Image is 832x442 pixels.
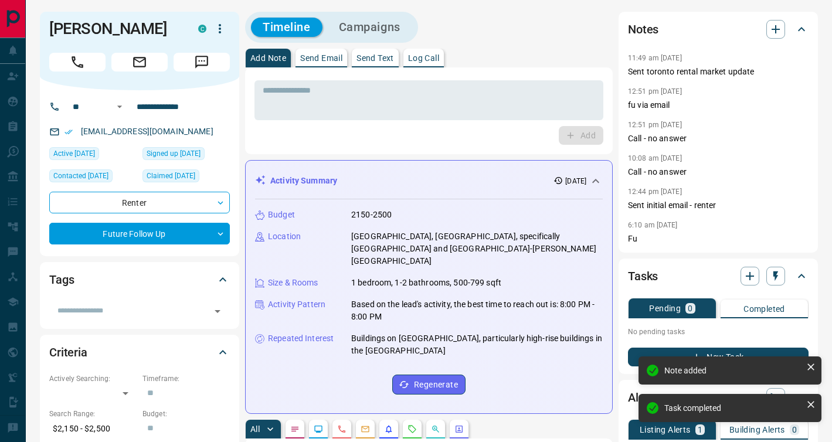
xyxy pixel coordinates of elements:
[49,223,230,244] div: Future Follow Up
[743,305,785,313] p: Completed
[628,166,809,178] p: Call - no answer
[628,323,809,341] p: No pending tasks
[49,192,230,213] div: Renter
[49,19,181,38] h1: [PERSON_NAME]
[53,148,95,159] span: Active [DATE]
[664,403,802,413] div: Task completed
[49,266,230,294] div: Tags
[174,53,230,72] span: Message
[628,66,809,78] p: Sent toronto rental market update
[351,230,603,267] p: [GEOGRAPHIC_DATA], [GEOGRAPHIC_DATA], specifically [GEOGRAPHIC_DATA] and [GEOGRAPHIC_DATA]-[PERSO...
[64,128,73,136] svg: Email Verified
[147,170,195,182] span: Claimed [DATE]
[628,15,809,43] div: Notes
[628,221,678,229] p: 6:10 am [DATE]
[49,53,106,72] span: Call
[688,304,692,312] p: 0
[268,230,301,243] p: Location
[361,424,370,434] svg: Emails
[384,424,393,434] svg: Listing Alerts
[250,54,286,62] p: Add Note
[49,270,74,289] h2: Tags
[250,425,260,433] p: All
[628,54,682,62] p: 11:49 am [DATE]
[628,87,682,96] p: 12:51 pm [DATE]
[628,267,658,285] h2: Tasks
[351,277,501,289] p: 1 bedroom, 1-2 bathrooms, 500-799 sqft
[142,147,230,164] div: Tue Jul 22 2025
[49,409,137,419] p: Search Range:
[327,18,412,37] button: Campaigns
[628,99,809,111] p: fu via email
[49,343,87,362] h2: Criteria
[142,373,230,384] p: Timeframe:
[408,54,439,62] p: Log Call
[209,303,226,319] button: Open
[49,169,137,186] div: Tue Aug 12 2025
[628,188,682,196] p: 12:44 pm [DATE]
[356,54,394,62] p: Send Text
[628,20,658,39] h2: Notes
[314,424,323,434] svg: Lead Browsing Activity
[628,233,809,245] p: Fu
[431,424,440,434] svg: Opportunities
[729,426,785,434] p: Building Alerts
[337,424,347,434] svg: Calls
[290,424,300,434] svg: Notes
[565,176,586,186] p: [DATE]
[649,304,681,312] p: Pending
[628,383,809,412] div: Alerts
[628,262,809,290] div: Tasks
[300,54,342,62] p: Send Email
[268,209,295,221] p: Budget
[49,419,137,438] p: $2,150 - $2,500
[142,409,230,419] p: Budget:
[147,148,201,159] span: Signed up [DATE]
[392,375,466,395] button: Regenerate
[270,175,337,187] p: Activity Summary
[454,424,464,434] svg: Agent Actions
[142,169,230,186] div: Wed Jul 23 2025
[792,426,797,434] p: 0
[351,298,603,323] p: Based on the lead's activity, the best time to reach out is: 8:00 PM - 8:00 PM
[251,18,322,37] button: Timeline
[351,209,392,221] p: 2150-2500
[49,338,230,366] div: Criteria
[628,132,809,145] p: Call - no answer
[628,154,682,162] p: 10:08 am [DATE]
[628,348,809,366] button: New Task
[53,170,108,182] span: Contacted [DATE]
[640,426,691,434] p: Listing Alerts
[628,388,658,407] h2: Alerts
[268,298,325,311] p: Activity Pattern
[49,373,137,384] p: Actively Searching:
[111,53,168,72] span: Email
[49,147,137,164] div: Tue Jul 22 2025
[81,127,213,136] a: [EMAIL_ADDRESS][DOMAIN_NAME]
[113,100,127,114] button: Open
[351,332,603,357] p: Buildings on [GEOGRAPHIC_DATA], particularly high-rise buildings in the [GEOGRAPHIC_DATA]
[198,25,206,33] div: condos.ca
[268,332,334,345] p: Repeated Interest
[628,199,809,212] p: Sent initial email - renter
[407,424,417,434] svg: Requests
[698,426,702,434] p: 1
[628,121,682,129] p: 12:51 pm [DATE]
[255,170,603,192] div: Activity Summary[DATE]
[664,366,802,375] div: Note added
[268,277,318,289] p: Size & Rooms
